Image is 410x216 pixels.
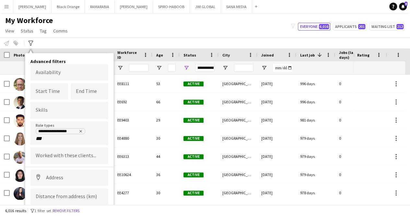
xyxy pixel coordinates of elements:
[273,64,292,72] input: Joined Filter Input
[46,53,66,57] span: First Name
[30,58,108,64] h4: Advanced filters
[183,154,204,159] span: Active
[18,27,36,35] a: Status
[5,16,53,25] span: My Workforce
[296,147,335,165] div: 979 days
[183,65,189,71] button: Open Filter Menu
[36,108,103,113] input: Type to search skills...
[399,3,407,10] a: 6
[40,28,47,34] span: Tag
[218,75,257,93] div: [GEOGRAPHIC_DATA]
[339,50,366,60] span: Jobs (last 90 days)
[115,0,153,13] button: [PERSON_NAME]
[335,147,377,165] div: 0
[14,133,27,146] img: Kristiana Hoxha
[38,129,83,134] div: Production Manager
[335,166,377,184] div: 0
[113,147,152,165] div: EE6313
[14,169,27,182] img: Ruba Al Araji
[218,111,257,129] div: [GEOGRAPHIC_DATA]
[369,23,405,31] button: Waiting list212
[396,24,404,29] span: 212
[153,0,190,13] button: SPIRO-HABOOB
[113,111,152,129] div: EE9403
[152,111,180,129] div: 29
[27,39,35,47] app-action-btn: Advanced filters
[183,172,204,177] span: Active
[257,184,296,202] div: [DATE]
[152,147,180,165] div: 44
[113,129,152,147] div: EE4880
[85,0,115,13] button: RAMARABIA
[52,0,85,13] button: Black Orange
[218,147,257,165] div: [GEOGRAPHIC_DATA]
[14,53,25,57] span: Photo
[218,166,257,184] div: [GEOGRAPHIC_DATA]
[13,0,52,13] button: [PERSON_NAME]
[190,0,221,13] button: JWI GLOBAL
[257,75,296,93] div: [DATE]
[404,2,407,6] span: 6
[335,184,377,202] div: 0
[257,147,296,165] div: [DATE]
[261,53,274,57] span: Joined
[234,64,253,72] input: City Filter Input
[51,207,81,214] button: Remove filters
[113,93,152,111] div: EE692
[113,184,152,202] div: EE4277
[335,111,377,129] div: 0
[296,111,335,129] div: 981 days
[152,129,180,147] div: 30
[257,166,296,184] div: [DATE]
[183,53,196,57] span: Status
[222,53,230,57] span: City
[261,65,267,71] button: Open Filter Menu
[319,24,329,29] span: 6,016
[14,151,27,164] img: Nader Assad
[298,23,330,31] button: Everyone6,016
[296,129,335,147] div: 979 days
[77,129,83,134] delete-icon: Remove tag
[218,184,257,202] div: [GEOGRAPHIC_DATA]
[183,118,204,123] span: Active
[156,65,162,71] button: Open Filter Menu
[14,114,27,127] img: Shehzad Khalid
[183,100,204,105] span: Active
[21,28,33,34] span: Status
[221,0,252,13] button: SANA MEDIA
[257,93,296,111] div: [DATE]
[51,27,70,35] a: Comms
[117,65,123,71] button: Open Filter Menu
[335,93,377,111] div: 0
[34,208,51,213] span: 1 filter set
[296,184,335,202] div: 978 days
[36,153,103,159] input: Type to search clients...
[152,166,180,184] div: 36
[5,28,14,34] span: View
[156,53,163,57] span: Age
[152,184,180,202] div: 30
[333,23,367,31] button: Applicants201
[296,166,335,184] div: 979 days
[335,75,377,93] div: 0
[36,136,63,142] input: + Role type
[335,129,377,147] div: 0
[222,65,228,71] button: Open Filter Menu
[14,96,27,109] img: Nick Way
[129,64,148,72] input: Workforce ID Filter Input
[183,136,204,141] span: Active
[168,64,176,72] input: Age Filter Input
[14,187,27,200] img: Anastasia Belogurova
[183,191,204,196] span: Active
[296,93,335,111] div: 996 days
[358,24,365,29] span: 201
[53,28,68,34] span: Comms
[37,27,49,35] a: Tag
[152,75,180,93] div: 53
[296,75,335,93] div: 996 days
[14,78,27,91] img: Dan Reed
[257,129,296,147] div: [DATE]
[257,111,296,129] div: [DATE]
[113,166,152,184] div: EE10624
[152,93,180,111] div: 66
